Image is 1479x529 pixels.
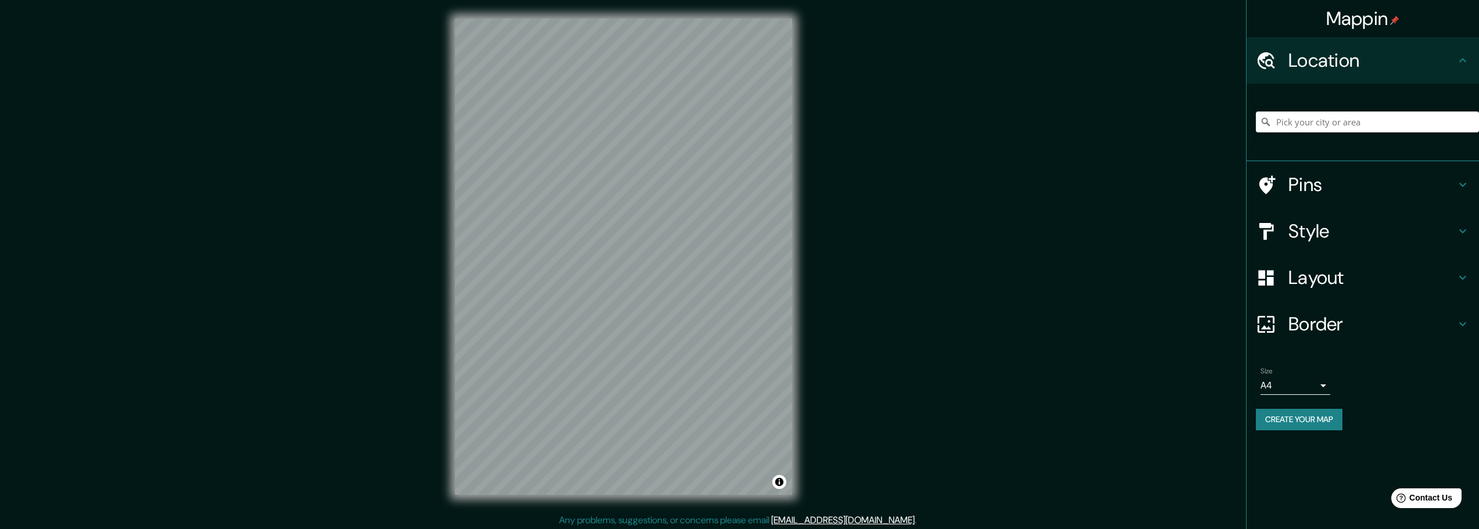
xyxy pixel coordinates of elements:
[771,514,915,526] a: [EMAIL_ADDRESS][DOMAIN_NAME]
[1256,409,1342,430] button: Create your map
[916,513,918,527] div: .
[1288,312,1456,336] h4: Border
[1288,173,1456,196] h4: Pins
[1326,7,1400,30] h4: Mappin
[1247,208,1479,254] div: Style
[1288,219,1456,243] h4: Style
[1247,161,1479,208] div: Pins
[1390,16,1399,25] img: pin-icon.png
[559,513,916,527] p: Any problems, suggestions, or concerns please email .
[1256,111,1479,132] input: Pick your city or area
[455,19,792,495] canvas: Map
[1247,37,1479,84] div: Location
[1376,484,1466,516] iframe: Help widget launcher
[1260,376,1330,395] div: A4
[1288,49,1456,72] h4: Location
[1247,254,1479,301] div: Layout
[772,475,786,489] button: Toggle attribution
[1260,366,1273,376] label: Size
[1288,266,1456,289] h4: Layout
[1247,301,1479,347] div: Border
[918,513,921,527] div: .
